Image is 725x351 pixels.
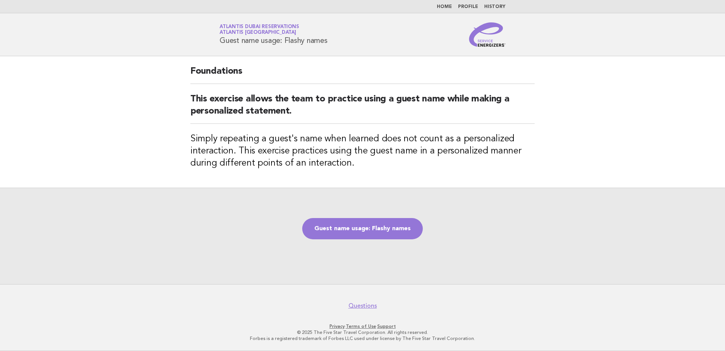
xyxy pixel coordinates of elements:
a: Support [377,324,396,329]
p: · · [130,323,595,329]
h3: Simply repeating a guest's name when learned does not count as a personalized interaction. This e... [190,133,535,169]
p: © 2025 The Five Star Travel Corporation. All rights reserved. [130,329,595,335]
h1: Guest name usage: Flashy names [220,25,328,44]
a: Atlantis Dubai ReservationsAtlantis [GEOGRAPHIC_DATA] [220,24,299,35]
h2: Foundations [190,65,535,84]
a: Questions [348,302,377,310]
span: Atlantis [GEOGRAPHIC_DATA] [220,30,296,35]
h2: This exercise allows the team to practice using a guest name while making a personalized statement. [190,93,535,124]
a: Home [437,5,452,9]
a: Terms of Use [346,324,376,329]
a: Profile [458,5,478,9]
a: Guest name usage: Flashy names [302,218,423,239]
img: Service Energizers [469,22,505,47]
a: Privacy [330,324,345,329]
p: Forbes is a registered trademark of Forbes LLC used under license by The Five Star Travel Corpora... [130,335,595,342]
a: History [484,5,505,9]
